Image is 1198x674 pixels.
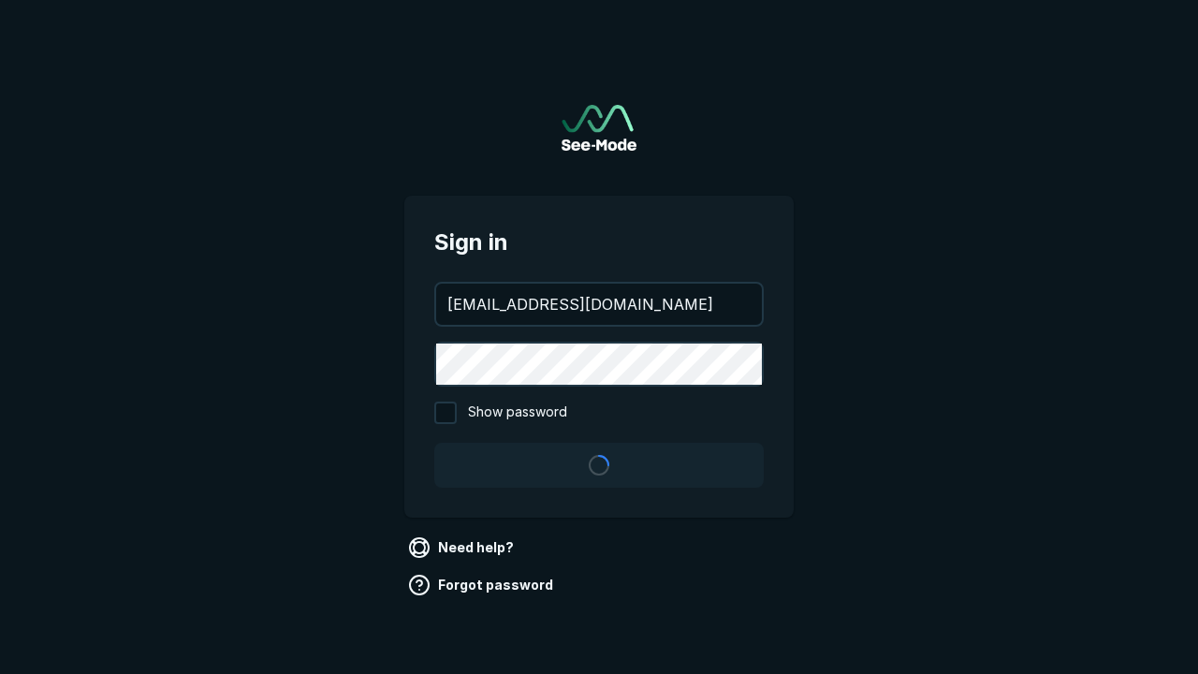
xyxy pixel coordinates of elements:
img: See-Mode Logo [562,105,636,151]
span: Sign in [434,226,764,259]
input: your@email.com [436,284,762,325]
a: Need help? [404,533,521,563]
a: Forgot password [404,570,561,600]
a: Go to sign in [562,105,636,151]
span: Show password [468,402,567,424]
